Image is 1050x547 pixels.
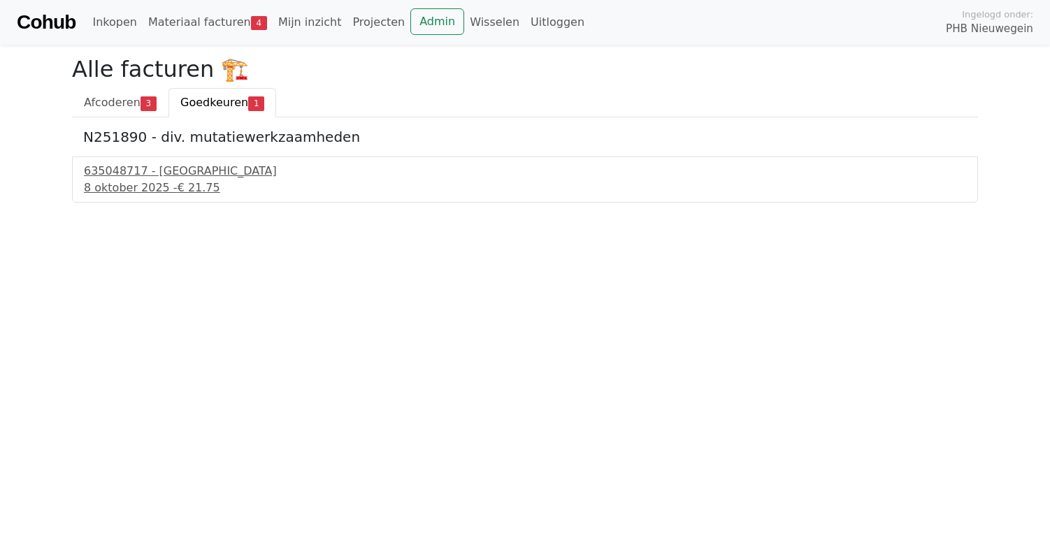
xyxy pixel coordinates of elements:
[347,8,410,36] a: Projecten
[143,8,273,36] a: Materiaal facturen4
[464,8,525,36] a: Wisselen
[410,8,464,35] a: Admin
[178,181,220,194] span: € 21.75
[251,16,267,30] span: 4
[84,180,966,196] div: 8 oktober 2025 -
[248,96,264,110] span: 1
[180,96,248,109] span: Goedkeuren
[168,88,276,117] a: Goedkeuren1
[72,88,168,117] a: Afcoderen3
[962,8,1033,21] span: Ingelogd onder:
[946,21,1033,37] span: PHB Nieuwegein
[17,6,75,39] a: Cohub
[525,8,590,36] a: Uitloggen
[84,163,966,196] a: 635048717 - [GEOGRAPHIC_DATA]8 oktober 2025 -€ 21.75
[84,96,141,109] span: Afcoderen
[84,163,966,180] div: 635048717 - [GEOGRAPHIC_DATA]
[141,96,157,110] span: 3
[72,56,978,82] h2: Alle facturen 🏗️
[87,8,142,36] a: Inkopen
[273,8,347,36] a: Mijn inzicht
[83,129,967,145] h5: N251890 - div. mutatiewerkzaamheden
